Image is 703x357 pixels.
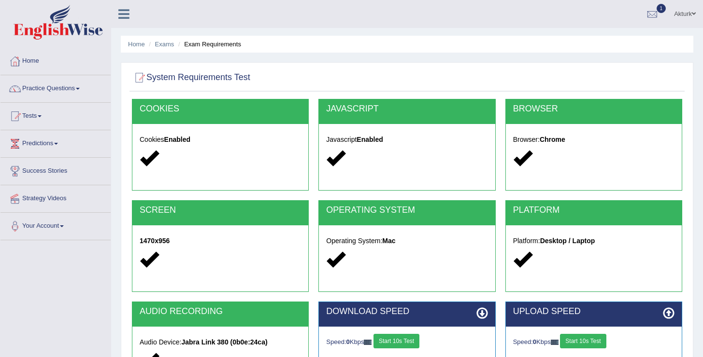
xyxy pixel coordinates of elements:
strong: Enabled [357,136,383,143]
strong: Desktop / Laptop [540,237,595,245]
strong: 0 [533,338,536,345]
a: Tests [0,103,111,127]
h5: Cookies [140,136,301,143]
span: 1 [657,4,666,13]
strong: Jabra Link 380 (0b0e:24ca) [181,338,267,346]
img: ajax-loader-fb-connection.gif [551,340,559,345]
a: Home [128,41,145,48]
h2: SCREEN [140,206,301,215]
a: Home [0,48,111,72]
div: Speed: Kbps [513,334,674,351]
a: Strategy Videos [0,185,111,209]
h2: OPERATING SYSTEM [326,206,488,215]
strong: 1470x956 [140,237,170,245]
h5: Javascript [326,136,488,143]
h5: Operating System: [326,237,488,245]
h2: COOKIES [140,104,301,114]
strong: 0 [346,338,350,345]
strong: Chrome [540,136,565,143]
li: Exam Requirements [176,40,241,49]
img: ajax-loader-fb-connection.gif [364,340,372,345]
a: Your Account [0,213,111,237]
a: Success Stories [0,158,111,182]
h2: BROWSER [513,104,674,114]
a: Practice Questions [0,75,111,99]
div: Speed: Kbps [326,334,488,351]
h2: JAVASCRIPT [326,104,488,114]
h2: System Requirements Test [132,70,250,85]
strong: Mac [382,237,395,245]
h2: PLATFORM [513,206,674,215]
h5: Browser: [513,136,674,143]
a: Predictions [0,130,111,154]
button: Start 10s Test [560,334,606,348]
strong: Enabled [164,136,190,143]
h2: AUDIO RECORDING [140,307,301,316]
a: Exams [155,41,174,48]
h2: DOWNLOAD SPEED [326,307,488,316]
h2: UPLOAD SPEED [513,307,674,316]
h5: Platform: [513,237,674,245]
h5: Audio Device: [140,339,301,346]
button: Start 10s Test [373,334,419,348]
